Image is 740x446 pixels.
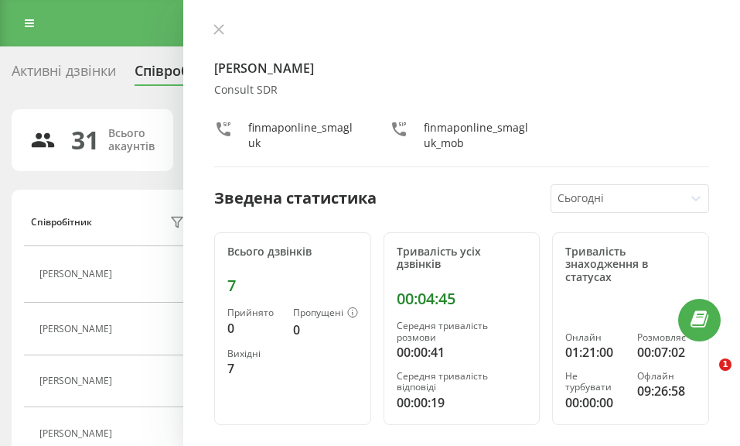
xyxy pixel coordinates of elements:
div: [PERSON_NAME] [39,376,116,386]
div: Середня тривалість розмови [397,321,527,343]
div: Активні дзвінки [12,63,116,87]
div: [PERSON_NAME] [39,428,116,439]
div: finmaponline_smagluk [248,120,359,151]
div: 00:00:00 [565,393,624,412]
div: 00:04:45 [397,290,527,308]
div: Consult SDR [214,84,709,97]
div: Всього акаунтів [108,127,155,153]
div: Зведена статистика [214,187,377,210]
div: 7 [227,359,281,378]
div: 7 [227,276,358,295]
div: 0 [227,319,281,338]
div: Вихідні [227,348,281,359]
div: Співробітники проєкту [135,63,295,87]
span: 1 [719,359,731,371]
div: Співробітник [31,217,92,228]
div: finmaponline_smagluk_mob [424,120,534,151]
div: [PERSON_NAME] [39,269,116,280]
iframe: Intercom live chat [687,359,725,396]
div: Тривалість знаходження в статусах [565,245,696,284]
div: 01:21:00 [565,343,624,362]
div: 31 [71,125,99,155]
div: Прийнято [227,307,281,318]
div: Онлайн [565,332,624,343]
div: 00:00:41 [397,343,527,362]
div: Розмовляє [637,332,696,343]
div: Не турбувати [565,371,624,393]
h4: [PERSON_NAME] [214,59,709,77]
div: 09:26:58 [637,382,696,400]
div: Пропущені [293,307,358,320]
div: 00:00:19 [397,393,527,412]
div: 00:07:02 [637,343,696,362]
div: Всього дзвінків [227,245,358,259]
div: Середня тривалість відповіді [397,371,527,393]
div: Тривалість усіх дзвінків [397,245,527,272]
div: 0 [293,321,358,339]
div: [PERSON_NAME] [39,324,116,334]
div: Офлайн [637,371,696,382]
